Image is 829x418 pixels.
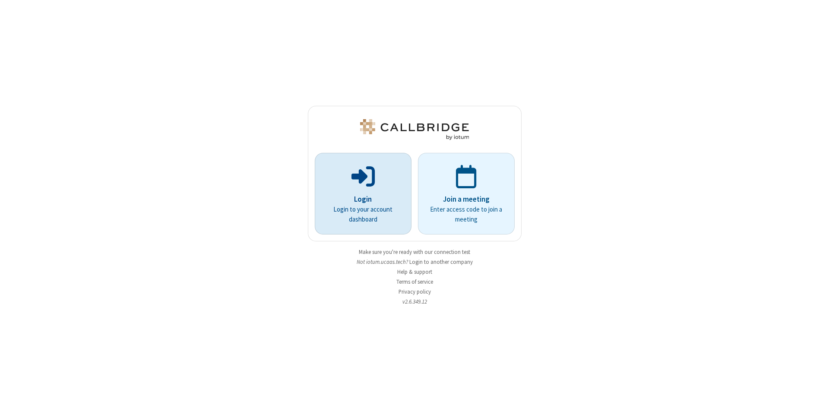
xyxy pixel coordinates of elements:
a: Help & support [397,268,432,275]
a: Terms of service [396,278,433,285]
button: LoginLogin to your account dashboard [315,153,411,234]
img: iotum.​ucaas.​tech [358,119,471,140]
a: Privacy policy [399,288,431,295]
li: Not iotum.​ucaas.​tech? [308,258,522,266]
a: Make sure you're ready with our connection test [359,248,470,256]
button: Login to another company [409,258,473,266]
li: v2.6.349.12 [308,298,522,306]
a: Join a meetingEnter access code to join a meeting [418,153,515,234]
p: Login to your account dashboard [327,205,399,224]
p: Enter access code to join a meeting [430,205,503,224]
iframe: Chat [807,396,823,412]
p: Login [327,194,399,205]
p: Join a meeting [430,194,503,205]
